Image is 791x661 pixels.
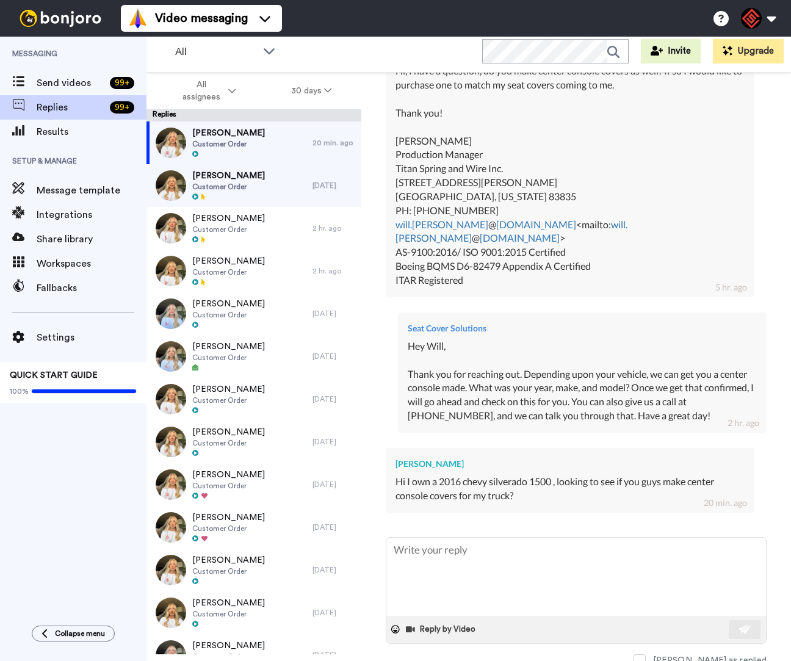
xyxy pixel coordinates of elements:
[728,417,759,429] div: 2 hr. ago
[146,463,361,506] a: [PERSON_NAME]Customer Order[DATE]
[156,512,186,543] img: f8a2bb44-0c62-4a93-b088-f9d16d2b3523-thumb.jpg
[312,565,355,575] div: [DATE]
[37,183,146,198] span: Message template
[149,74,264,108] button: All assignees
[480,232,560,244] a: [DOMAIN_NAME]
[156,469,186,500] img: 90a76957-fc76-406e-a1f6-d7d960b8ee2b-thumb.jpg
[192,267,265,277] span: Customer Order
[312,651,355,660] div: [DATE]
[312,181,355,190] div: [DATE]
[192,127,265,139] span: [PERSON_NAME]
[192,640,265,652] span: [PERSON_NAME]
[395,64,745,287] div: Hi, I have a question, do you make center console covers as well? If so I would like to purchase ...
[146,250,361,292] a: [PERSON_NAME]Customer Order2 hr. ago
[37,208,146,222] span: Integrations
[192,255,265,267] span: [PERSON_NAME]
[156,298,186,329] img: e1282bac-9ce8-4f18-8f4c-6da92a1501c7-thumb.jpg
[156,384,186,414] img: 89d5d4df-7ea6-4d46-a9db-72cb097bfedb-thumb.jpg
[156,256,186,286] img: 71460086-13d0-4ea7-8f99-ec4169d5911f-thumb.jpg
[312,223,355,233] div: 2 hr. ago
[146,164,361,207] a: [PERSON_NAME]Customer Order[DATE]
[192,481,265,491] span: Customer Order
[192,139,265,149] span: Customer Order
[37,76,105,90] span: Send videos
[156,170,186,201] img: b57aca97-74ef-474d-9708-d75dca591c50-thumb.jpg
[156,128,186,158] img: 05d476df-1321-432e-b90d-c2a64f7b0e38-thumb.jpg
[192,438,265,448] span: Customer Order
[192,524,265,533] span: Customer Order
[156,213,186,244] img: 94d000a7-9dff-4b74-a3b8-681083a5e477-thumb.jpg
[192,298,265,310] span: [PERSON_NAME]
[395,219,488,230] a: will.[PERSON_NAME]
[110,101,134,114] div: 99 +
[156,555,186,585] img: 89dcf774-2898-4a8e-a888-7c9fa961d07f-thumb.jpg
[312,480,355,489] div: [DATE]
[146,109,361,121] div: Replies
[146,207,361,250] a: [PERSON_NAME]Customer Order2 hr. ago
[713,39,784,63] button: Upgrade
[146,378,361,421] a: [PERSON_NAME]Customer Order[DATE]
[192,609,265,619] span: Customer Order
[312,266,355,276] div: 2 hr. ago
[312,522,355,532] div: [DATE]
[37,232,146,247] span: Share library
[55,629,105,638] span: Collapse menu
[192,225,265,234] span: Customer Order
[192,341,265,353] span: [PERSON_NAME]
[192,566,265,576] span: Customer Order
[146,121,361,164] a: [PERSON_NAME]Customer Order20 min. ago
[704,497,747,509] div: 20 min. ago
[155,10,248,27] span: Video messaging
[192,182,265,192] span: Customer Order
[192,396,265,405] span: Customer Order
[15,10,106,27] img: bj-logo-header-white.svg
[176,79,226,103] span: All assignees
[408,322,757,334] div: Seat Cover Solutions
[312,437,355,447] div: [DATE]
[192,353,265,363] span: Customer Order
[32,626,115,641] button: Collapse menu
[192,170,265,182] span: [PERSON_NAME]
[146,591,361,634] a: [PERSON_NAME]Customer Order[DATE]
[175,45,257,59] span: All
[156,598,186,628] img: ce5357cb-026c-433d-aaba-63ae9457c6c3-thumb.jpg
[192,310,265,320] span: Customer Order
[37,100,105,115] span: Replies
[192,511,265,524] span: [PERSON_NAME]
[128,9,148,28] img: vm-color.svg
[405,620,479,638] button: Reply by Video
[110,77,134,89] div: 99 +
[312,138,355,148] div: 20 min. ago
[146,335,361,378] a: [PERSON_NAME]Customer Order[DATE]
[156,341,186,372] img: 5158ef29-e9e4-46ad-ac3d-b8a4026ac1f4-thumb.jpg
[312,352,355,361] div: [DATE]
[192,426,265,438] span: [PERSON_NAME]
[37,256,146,271] span: Workspaces
[264,80,359,102] button: 30 days
[408,339,757,423] div: Hey Will, Thank you for reaching out. Depending upon your vehicle, we can get you a center consol...
[156,427,186,457] img: ec6d6bee-10c4-4109-a19a-f4a3591eb26e-thumb.jpg
[739,624,752,634] img: send-white.svg
[312,309,355,319] div: [DATE]
[192,554,265,566] span: [PERSON_NAME]
[37,281,146,295] span: Fallbacks
[10,371,98,380] span: QUICK START GUIDE
[312,394,355,404] div: [DATE]
[192,597,265,609] span: [PERSON_NAME]
[146,292,361,335] a: [PERSON_NAME]Customer Order[DATE]
[10,386,29,396] span: 100%
[192,212,265,225] span: [PERSON_NAME]
[496,219,576,230] a: [DOMAIN_NAME]
[312,608,355,618] div: [DATE]
[146,506,361,549] a: [PERSON_NAME]Customer Order[DATE]
[146,421,361,463] a: [PERSON_NAME]Customer Order[DATE]
[146,549,361,591] a: [PERSON_NAME]Customer Order[DATE]
[395,475,745,503] div: Hi I own a 2016 chevy silverado 1500 , looking to see if you guys make center console covers for ...
[192,383,265,396] span: [PERSON_NAME]
[37,125,146,139] span: Results
[715,281,747,294] div: 5 hr. ago
[641,39,701,63] button: Invite
[37,330,146,345] span: Settings
[395,458,745,470] div: [PERSON_NAME]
